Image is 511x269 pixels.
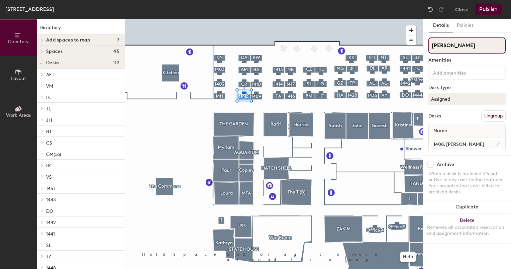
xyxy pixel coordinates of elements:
span: JH [46,117,52,123]
span: LC [46,95,52,100]
span: CS [46,140,52,146]
span: Name [430,125,450,137]
span: BT [46,129,52,134]
button: Policies [453,19,478,32]
h1: Directory [37,24,125,34]
span: VM [46,83,53,89]
span: JL [46,106,51,112]
span: 1444 [46,197,56,203]
button: Publish [475,4,502,15]
button: Help [400,252,416,262]
img: Undo [427,6,434,13]
button: Details [429,19,453,32]
span: Layout [11,76,26,81]
div: [STREET_ADDRESS] [5,5,54,13]
div: Removes all associated reservation and assignment information [427,225,507,237]
span: Desks [46,60,59,66]
div: Amenities [428,58,506,63]
span: 7 [117,37,119,43]
button: Assigned [428,93,506,105]
button: DeleteRemoves all associated reservation and assignment information [423,214,511,243]
span: Work Areas [6,112,31,118]
span: Directory [8,39,29,44]
span: AET [46,72,54,78]
button: Close [455,4,469,15]
div: Desks [428,113,441,119]
img: Redo [438,6,444,13]
span: 1441 [46,231,55,237]
span: JZ [46,254,51,260]
span: RC [46,163,53,169]
span: Add spaces to map [46,37,91,43]
input: Unnamed desk [430,140,504,149]
button: Duplicate [423,200,511,214]
div: Desk Type [428,85,506,90]
input: Add amenities [432,68,492,76]
span: SL [46,243,51,248]
span: 1451 [46,186,55,191]
span: DO [46,208,53,214]
span: 45 [113,49,119,54]
span: 1442 [46,220,56,226]
span: GM(co) [46,152,61,157]
span: 112 [113,60,119,66]
div: When a desk is archived it's not active in any user-facing features. Your organization is not bil... [428,171,506,195]
span: Spaces [46,49,63,54]
div: Archive [437,162,454,167]
span: VS [46,174,52,180]
button: Ungroup [481,110,506,122]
